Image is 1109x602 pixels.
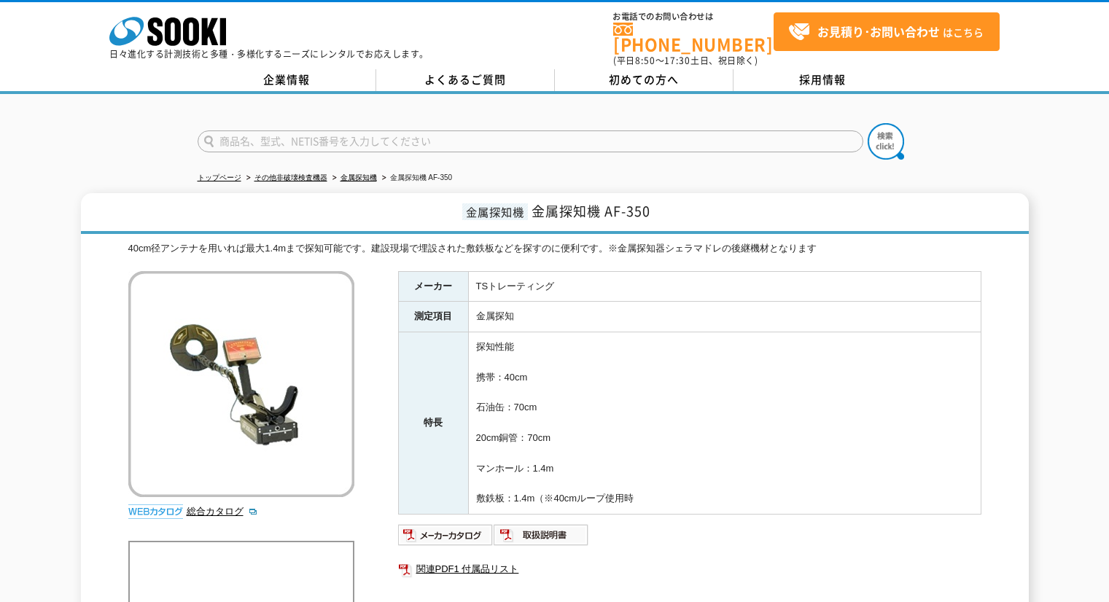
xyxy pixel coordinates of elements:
[613,54,758,67] span: (平日 ～ 土日、祝日除く)
[398,533,494,544] a: メーカーカタログ
[734,69,912,91] a: 採用情報
[613,23,774,52] a: [PHONE_NUMBER]
[774,12,1000,51] a: お見積り･お問い合わせはこちら
[398,523,494,547] img: メーカーカタログ
[109,50,429,58] p: 日々進化する計測技術と多種・多様化するニーズにレンタルでお応えします。
[198,130,863,152] input: 商品名、型式、NETIS番号を入力してください
[468,271,981,302] td: TSトレーティング
[254,173,327,181] a: その他非破壊検査機器
[341,173,377,181] a: 金属探知機
[468,332,981,515] td: 探知性能 携帯：40cm 石油缶：70cm 20cm銅管：70cm マンホール：1.4m 敷鉄板：1.4m（※40cmループ使用時
[376,69,555,91] a: よくあるご質問
[398,560,981,579] a: 関連PDF1 付属品リスト
[635,54,655,67] span: 8:50
[379,171,453,186] li: 金属探知機 AF-350
[462,203,528,220] span: 金属探知機
[609,71,679,87] span: 初めての方へ
[128,271,354,497] img: 金属探知機 AF-350
[494,523,589,547] img: 取扱説明書
[198,69,376,91] a: 企業情報
[664,54,690,67] span: 17:30
[128,504,183,519] img: webカタログ
[398,271,468,302] th: メーカー
[868,123,904,160] img: btn_search.png
[398,302,468,332] th: 測定項目
[187,506,258,517] a: 総合カタログ
[788,21,984,43] span: はこちら
[398,332,468,515] th: 特長
[555,69,734,91] a: 初めての方へ
[494,533,589,544] a: 取扱説明書
[198,173,241,181] a: トップページ
[128,241,981,257] div: 40cm径アンテナを用いれば最大1.4mまで探知可能です。建設現場で埋設された敷鉄板などを探すのに便利です。※金属探知器シェラマドレの後継機材となります
[468,302,981,332] td: 金属探知
[613,12,774,21] span: お電話でのお問い合わせは
[532,201,650,221] span: 金属探知機 AF-350
[817,23,940,40] strong: お見積り･お問い合わせ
